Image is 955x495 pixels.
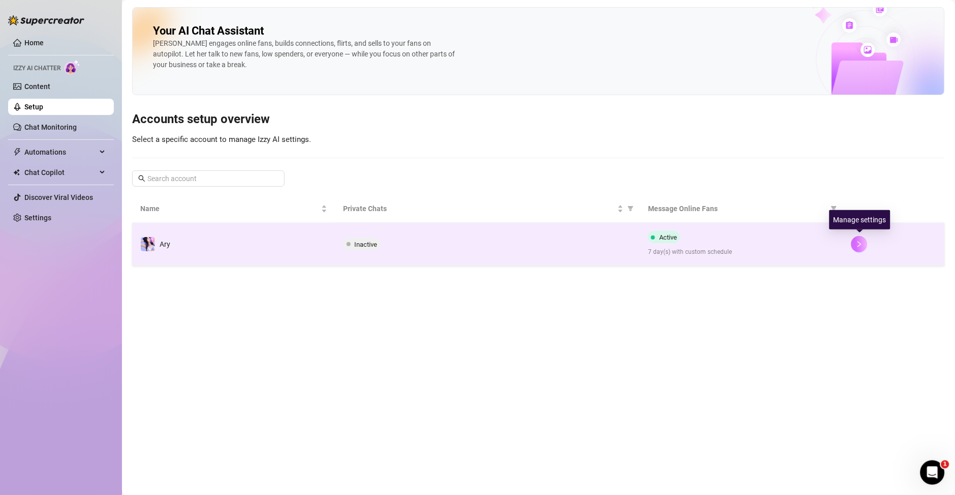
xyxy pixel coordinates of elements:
th: Private Chats [335,195,640,223]
span: right [856,241,863,248]
img: AI Chatter [65,60,80,74]
a: Discover Viral Videos [24,193,93,201]
span: 7 day(s) with custom schedule [648,247,835,257]
span: Inactive [355,241,378,248]
span: Message Online Fans [648,203,827,214]
a: Chat Monitoring [24,123,77,131]
input: Search account [147,173,270,184]
span: Chat Copilot [24,164,97,181]
span: Izzy AI Chatter [13,64,60,73]
img: Ary [141,237,155,251]
span: Active [659,234,677,241]
span: Automations [24,144,97,160]
a: Setup [24,103,43,111]
span: filter [831,206,837,212]
h3: Accounts setup overview [132,111,945,128]
a: Home [24,39,44,47]
h2: Your AI Chat Assistant [153,24,264,38]
img: Chat Copilot [13,169,20,176]
span: filter [829,201,839,216]
span: 1 [941,460,949,469]
span: search [138,175,145,182]
iframe: Intercom live chat [920,460,945,485]
span: Ary [160,240,170,248]
span: Select a specific account to manage Izzy AI settings. [132,135,311,144]
img: logo-BBDzfeDw.svg [8,15,84,25]
span: filter [626,201,636,216]
span: Name [140,203,319,214]
div: [PERSON_NAME] engages online fans, builds connections, flirts, and sells to your fans on autopilo... [153,38,458,70]
div: Manage settings [829,210,890,229]
span: thunderbolt [13,148,21,156]
button: right [851,236,868,252]
th: Name [132,195,335,223]
span: Private Chats [344,203,616,214]
span: filter [628,206,634,212]
a: Settings [24,214,51,222]
a: Content [24,82,50,91]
